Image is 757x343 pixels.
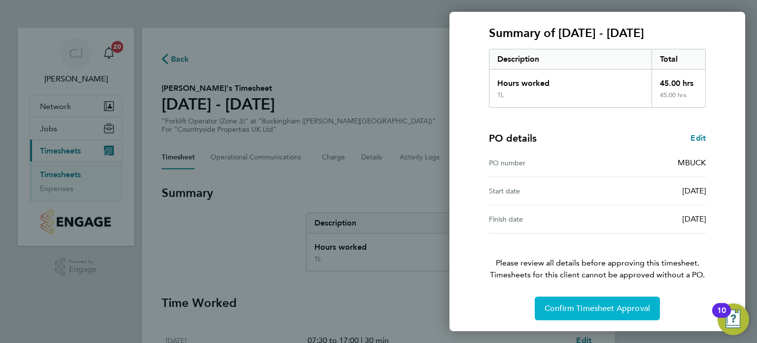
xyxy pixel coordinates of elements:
[489,185,597,197] div: Start date
[489,70,652,91] div: Hours worked
[678,158,706,167] span: MBUCK
[545,304,650,313] span: Confirm Timesheet Approval
[717,310,726,323] div: 10
[489,25,706,41] h3: Summary of [DATE] - [DATE]
[597,213,706,225] div: [DATE]
[718,304,749,335] button: Open Resource Center, 10 new notifications
[652,49,706,69] div: Total
[690,133,706,143] span: Edit
[489,49,706,108] div: Summary of 15 - 21 Sep 2025
[597,185,706,197] div: [DATE]
[489,49,652,69] div: Description
[489,213,597,225] div: Finish date
[489,157,597,169] div: PO number
[652,70,706,91] div: 45.00 hrs
[497,91,504,99] div: TL
[652,91,706,107] div: 45.00 hrs
[690,132,706,144] a: Edit
[477,233,718,281] p: Please review all details before approving this timesheet.
[535,297,660,320] button: Confirm Timesheet Approval
[477,269,718,281] span: Timesheets for this client cannot be approved without a PO.
[489,131,537,145] h4: PO details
